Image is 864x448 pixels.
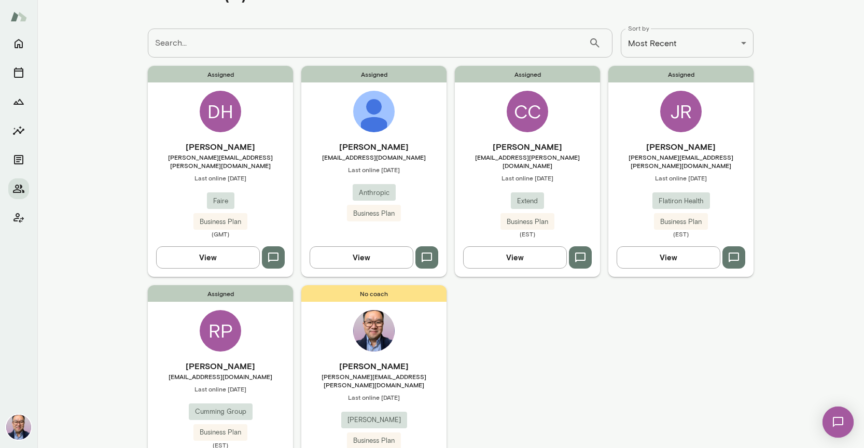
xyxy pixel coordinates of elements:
[617,246,720,268] button: View
[193,217,247,227] span: Business Plan
[301,141,447,153] h6: [PERSON_NAME]
[10,7,27,26] img: Mento
[6,415,31,440] img: Valentin Wu
[301,360,447,372] h6: [PERSON_NAME]
[301,153,447,161] span: [EMAIL_ADDRESS][DOMAIN_NAME]
[200,91,241,132] div: DH
[148,360,293,372] h6: [PERSON_NAME]
[301,372,447,389] span: [PERSON_NAME][EMAIL_ADDRESS][PERSON_NAME][DOMAIN_NAME]
[353,91,395,132] img: Krishna Sounderrajan
[148,385,293,393] span: Last online [DATE]
[511,196,544,206] span: Extend
[608,141,754,153] h6: [PERSON_NAME]
[156,246,260,268] button: View
[341,415,407,425] span: [PERSON_NAME]
[652,196,710,206] span: Flatiron Health
[455,174,600,182] span: Last online [DATE]
[148,153,293,170] span: [PERSON_NAME][EMAIL_ADDRESS][PERSON_NAME][DOMAIN_NAME]
[608,153,754,170] span: [PERSON_NAME][EMAIL_ADDRESS][PERSON_NAME][DOMAIN_NAME]
[8,91,29,112] button: Growth Plan
[301,66,447,82] span: Assigned
[301,393,447,401] span: Last online [DATE]
[189,407,253,417] span: Cumming Group
[500,217,554,227] span: Business Plan
[148,285,293,302] span: Assigned
[608,66,754,82] span: Assigned
[8,33,29,54] button: Home
[660,91,702,132] div: JR
[148,372,293,381] span: [EMAIL_ADDRESS][DOMAIN_NAME]
[463,246,567,268] button: View
[8,178,29,199] button: Members
[654,217,708,227] span: Business Plan
[8,62,29,83] button: Sessions
[353,188,396,198] span: Anthropic
[8,120,29,141] button: Insights
[347,208,401,219] span: Business Plan
[301,285,447,302] span: No coach
[148,174,293,182] span: Last online [DATE]
[621,29,754,58] div: Most Recent
[455,230,600,238] span: (EST)
[8,207,29,228] button: Client app
[455,153,600,170] span: [EMAIL_ADDRESS][PERSON_NAME][DOMAIN_NAME]
[608,230,754,238] span: (EST)
[628,24,649,33] label: Sort by
[507,91,548,132] div: CC
[193,427,247,438] span: Business Plan
[455,66,600,82] span: Assigned
[353,310,395,352] img: Valentin Wu
[148,141,293,153] h6: [PERSON_NAME]
[207,196,234,206] span: Faire
[148,230,293,238] span: (GMT)
[347,436,401,446] span: Business Plan
[8,149,29,170] button: Documents
[608,174,754,182] span: Last online [DATE]
[455,141,600,153] h6: [PERSON_NAME]
[310,246,413,268] button: View
[148,66,293,82] span: Assigned
[200,310,241,352] div: RP
[301,165,447,174] span: Last online [DATE]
